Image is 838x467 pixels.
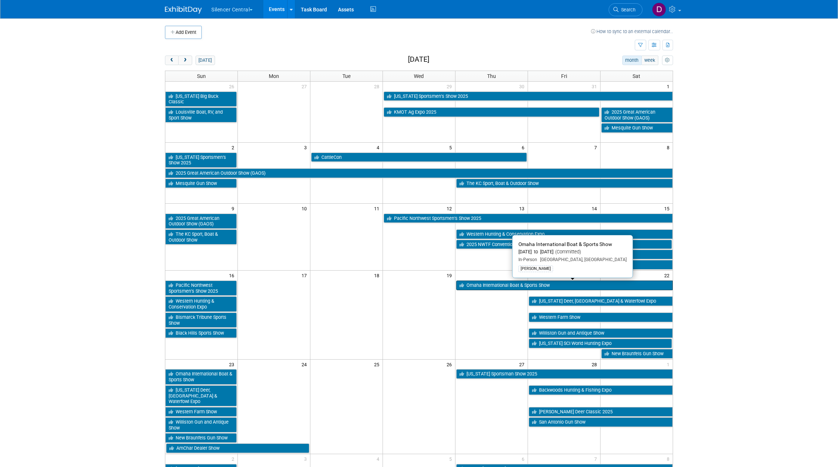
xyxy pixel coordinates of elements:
a: The KC Sport, Boat & Outdoor Show [165,229,237,245]
span: 8 [666,143,673,152]
span: 1 [666,360,673,369]
a: [US_STATE] Deer, [GEOGRAPHIC_DATA] & Waterfowl Expo [165,385,237,406]
a: How to sync to an external calendar... [591,29,673,34]
a: Louisville Boat, RV, and Sport Show [165,107,237,122]
button: Add Event [165,26,202,39]
span: Tue [342,73,351,79]
span: [GEOGRAPHIC_DATA], [GEOGRAPHIC_DATA] [537,257,627,262]
a: Omaha International Boat & Sports Show [456,281,673,290]
img: ExhibitDay [165,6,202,14]
span: 8 [666,454,673,463]
button: week [641,56,658,65]
a: [US_STATE] Sportsmen’s Show 2025 [165,153,237,168]
span: Mon [269,73,279,79]
a: Western Hunting & Conservation Expo [165,296,237,311]
a: Mesquite Gun Show [165,179,237,188]
button: [DATE] [196,56,215,65]
a: San Antonio Gun Show [529,417,673,427]
button: myCustomButton [662,56,673,65]
a: New Braunfels Gun Show [601,349,673,359]
a: Backwoods Hunting & Fishing Expo [529,385,673,395]
span: 28 [373,82,383,91]
span: 27 [518,360,528,369]
a: Williston Gun and Antique Show [529,328,673,338]
span: 3 [303,454,310,463]
span: 11 [373,204,383,213]
a: Bismarck Tribune Sports Show [165,313,237,328]
a: Western Farm Show [165,407,237,417]
span: 28 [591,360,600,369]
a: The KC Sport, Boat & Outdoor Show [456,179,673,188]
a: Mesquite Gun Show [601,123,673,133]
span: 15 [663,204,673,213]
span: 17 [301,271,310,280]
span: 22 [663,271,673,280]
a: CattleCon [311,153,527,162]
a: Williston Gun and Antique Show [165,417,237,432]
span: 10 [301,204,310,213]
span: 23 [228,360,237,369]
a: 2025 NWTF Convention & Sport Show [456,240,672,249]
a: Western Farm Show [529,313,673,322]
span: 31 [591,82,600,91]
a: Black Hills Sports Show [165,328,237,338]
a: AmChar Dealer Show [166,443,309,453]
span: Sat [633,73,640,79]
a: Search [609,3,642,16]
img: Darren Stemple [652,3,666,17]
a: [US_STATE] Deer, [GEOGRAPHIC_DATA] & Waterfowl Expo [529,296,673,306]
span: 2 [231,454,237,463]
span: 6 [521,143,528,152]
span: 30 [518,82,528,91]
span: 7 [594,143,600,152]
span: 27 [301,82,310,91]
span: 14 [591,204,600,213]
span: 3 [303,143,310,152]
span: 19 [446,271,455,280]
a: KMOT Ag Expo 2025 [384,107,599,117]
span: In-Person [518,257,537,262]
span: 16 [228,271,237,280]
a: [US_STATE] SCI World Hunting Expo [529,339,672,348]
i: Personalize Calendar [665,58,670,63]
span: 26 [446,360,455,369]
span: 5 [448,454,455,463]
a: 2025 Great American Outdoor Show (GAOS) [165,214,237,229]
span: 4 [376,143,383,152]
span: Wed [414,73,424,79]
span: Search [619,7,635,13]
span: 6 [521,454,528,463]
a: [US_STATE] Big Buck Classic [165,92,237,107]
span: Thu [487,73,496,79]
a: Omaha International Boat & Sports Show [165,369,237,384]
span: 25 [373,360,383,369]
span: Fri [561,73,567,79]
span: Sun [197,73,206,79]
span: 26 [228,82,237,91]
div: [DATE] to [DATE] [518,249,627,255]
button: month [622,56,642,65]
span: (Committed) [553,249,581,254]
span: 29 [446,82,455,91]
span: 5 [448,143,455,152]
span: 2 [231,143,237,152]
a: New Braunfels Gun Show [165,433,237,443]
a: [US_STATE] Sportsman Show 2025 [456,369,673,379]
div: [PERSON_NAME] [518,265,553,272]
a: Pacific Northwest Sportsmen’s Show 2025 [165,281,237,296]
button: prev [165,56,179,65]
a: Western Hunting & Conservation Expo [456,229,673,239]
span: Omaha International Boat & Sports Show [518,241,612,247]
span: 24 [301,360,310,369]
a: [PERSON_NAME] Deer Classic 2025 [529,407,673,417]
span: 9 [231,204,237,213]
a: 2025 Great American Outdoor Show (GAOS) [601,107,673,122]
a: Pacific Northwest Sportsmen’s Show 2025 [384,214,673,223]
span: 4 [376,454,383,463]
span: 13 [518,204,528,213]
span: 18 [373,271,383,280]
h2: [DATE] [408,56,429,64]
a: [US_STATE] Sportsmen’s Show 2025 [384,92,673,101]
button: next [178,56,192,65]
span: 1 [666,82,673,91]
